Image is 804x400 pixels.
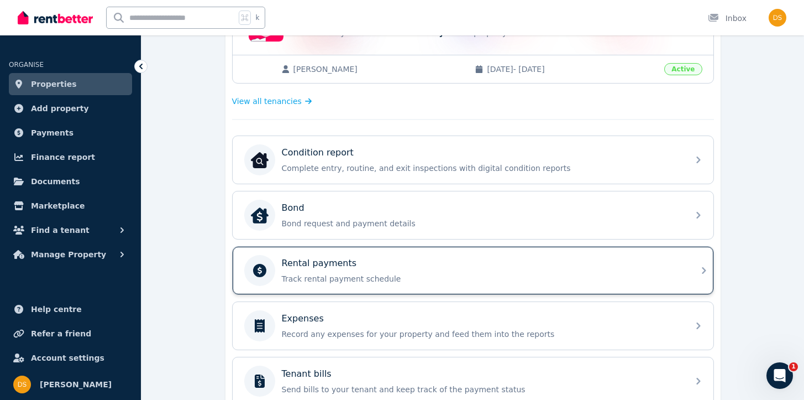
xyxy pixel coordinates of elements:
[9,170,132,193] a: Documents
[31,351,104,365] span: Account settings
[9,323,132,345] a: Refer a friend
[9,298,132,320] a: Help centre
[9,122,132,144] a: Payments
[31,102,89,115] span: Add property
[251,206,269,224] img: Bond
[282,163,682,174] p: Complete entry, routine, and exit inspections with digital condition reports
[31,303,82,316] span: Help centre
[233,136,713,184] a: Condition reportCondition reportComplete entry, routine, and exit inspections with digital condit...
[9,219,132,241] button: Find a tenant
[708,13,747,24] div: Inbox
[233,302,713,350] a: ExpensesRecord any expenses for your property and feed them into the reports
[282,257,357,270] p: Rental payments
[9,97,132,120] a: Add property
[31,224,90,237] span: Find a tenant
[232,96,312,107] a: View all tenancies
[282,329,682,340] p: Record any expenses for your property and feed them into the reports
[9,73,132,95] a: Properties
[232,96,302,107] span: View all tenancies
[31,150,95,164] span: Finance report
[282,146,354,159] p: Condition report
[766,362,793,389] iframe: Intercom live chat
[31,77,77,91] span: Properties
[31,199,85,212] span: Marketplace
[13,376,31,393] img: Don Siyambalapitiya
[31,248,106,261] span: Manage Property
[9,61,44,69] span: ORGANISE
[282,384,682,395] p: Send bills to your tenant and keep track of the payment status
[18,9,93,26] img: RentBetter
[31,327,91,340] span: Refer a friend
[293,64,464,75] span: [PERSON_NAME]
[233,247,713,294] a: Rental paymentsTrack rental payment schedule
[282,218,682,229] p: Bond request and payment details
[9,347,132,369] a: Account settings
[9,243,132,266] button: Manage Property
[233,191,713,239] a: BondBondBond request and payment details
[769,9,786,27] img: Don Siyambalapitiya
[282,367,332,381] p: Tenant bills
[31,175,80,188] span: Documents
[487,64,658,75] span: [DATE] - [DATE]
[251,151,269,169] img: Condition report
[40,378,112,391] span: [PERSON_NAME]
[282,312,324,325] p: Expenses
[255,13,259,22] span: k
[282,201,304,215] p: Bond
[282,273,682,284] p: Track rental payment schedule
[789,362,798,371] span: 1
[9,195,132,217] a: Marketplace
[664,63,702,75] span: Active
[31,126,73,139] span: Payments
[9,146,132,168] a: Finance report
